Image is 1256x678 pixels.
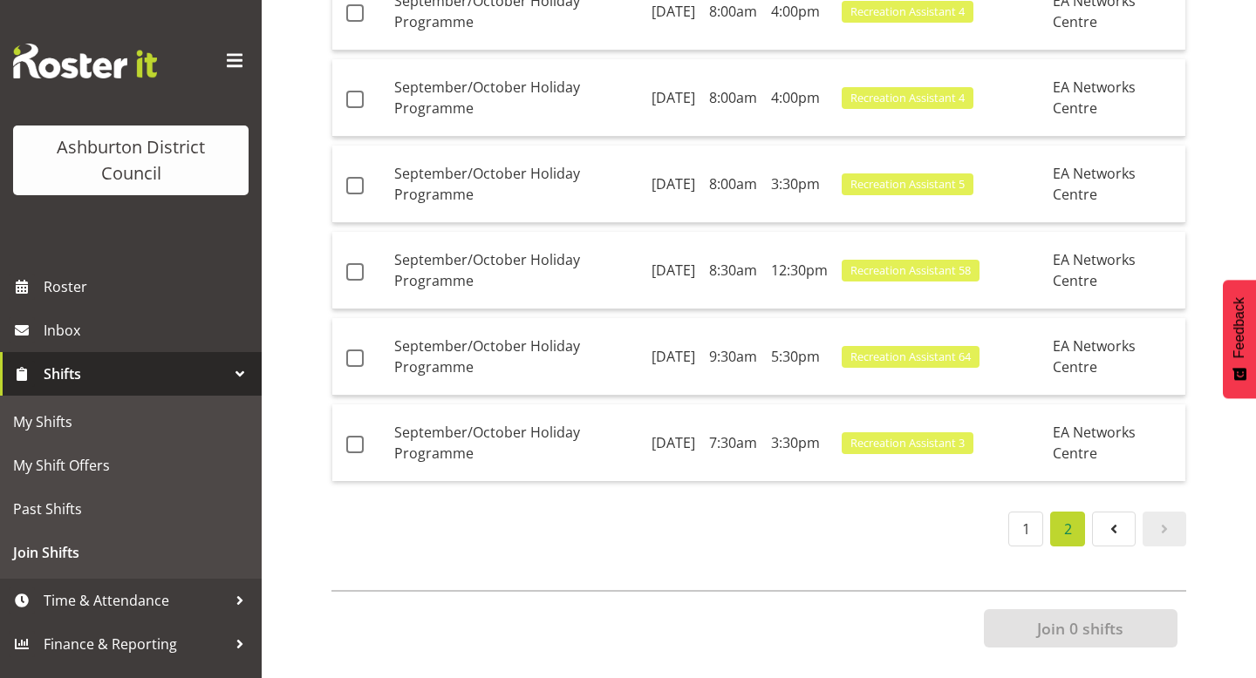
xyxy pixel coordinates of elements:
[387,404,645,481] td: September/October Holiday Programme
[850,176,965,193] span: Recreation Assistant 5
[4,400,257,444] a: My Shifts
[13,452,249,478] span: My Shift Offers
[4,444,257,487] a: My Shift Offers
[850,90,965,106] span: Recreation Assistant 4
[13,409,249,435] span: My Shifts
[1232,297,1247,358] span: Feedback
[44,317,253,343] span: Inbox
[1037,617,1123,640] span: Join 0 shifts
[1046,232,1185,309] td: EA Networks Centre
[13,44,157,78] img: Rosterit website logo
[850,435,965,451] span: Recreation Assistant 3
[13,539,249,566] span: Join Shifts
[1046,59,1185,137] td: EA Networks Centre
[702,146,764,223] td: 8:00am
[387,232,645,309] td: September/October Holiday Programme
[1008,512,1043,546] a: 1
[702,404,764,481] td: 7:30am
[645,146,702,223] td: [DATE]
[4,487,257,531] a: Past Shifts
[850,349,971,365] span: Recreation Assistant 64
[645,404,702,481] td: [DATE]
[1046,404,1185,481] td: EA Networks Centre
[387,59,645,137] td: September/October Holiday Programme
[387,146,645,223] td: September/October Holiday Programme
[764,404,835,481] td: 3:30pm
[702,232,764,309] td: 8:30am
[1046,318,1185,396] td: EA Networks Centre
[31,134,231,186] div: Ashburton District Council
[764,146,835,223] td: 3:30pm
[1046,146,1185,223] td: EA Networks Centre
[645,59,702,137] td: [DATE]
[645,232,702,309] td: [DATE]
[850,3,965,20] span: Recreation Assistant 4
[702,318,764,396] td: 9:30am
[44,631,227,657] span: Finance & Reporting
[984,609,1177,647] button: Join 0 shifts
[1223,280,1256,398] button: Feedback - Show survey
[44,274,253,300] span: Roster
[702,59,764,137] td: 8:00am
[44,587,227,614] span: Time & Attendance
[764,59,835,137] td: 4:00pm
[387,318,645,396] td: September/October Holiday Programme
[44,361,227,387] span: Shifts
[13,496,249,522] span: Past Shifts
[850,262,971,279] span: Recreation Assistant 58
[645,318,702,396] td: [DATE]
[764,232,835,309] td: 12:30pm
[764,318,835,396] td: 5:30pm
[4,531,257,574] a: Join Shifts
